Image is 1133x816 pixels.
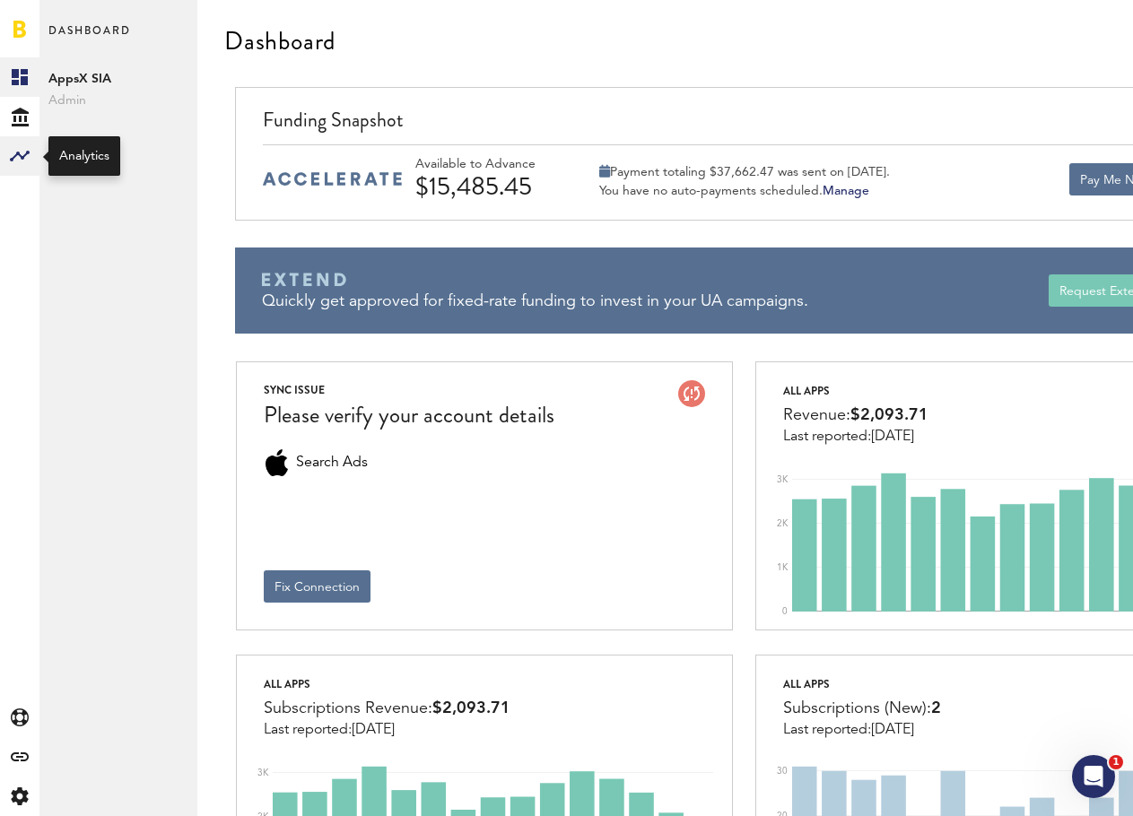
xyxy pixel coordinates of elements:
[678,380,705,407] img: account-issue.svg
[415,172,586,201] div: $15,485.45
[599,164,890,180] div: Payment totaling $37,662.47 was sent on [DATE].
[262,273,346,287] img: Braavo Extend
[783,695,941,722] div: Subscriptions (New):
[1072,755,1115,798] iframe: Intercom live chat
[782,607,788,616] text: 0
[59,147,109,165] div: Analytics
[415,157,586,172] div: Available to Advance
[48,20,131,57] span: Dashboard
[264,695,510,722] div: Subscriptions Revenue:
[599,183,890,199] div: You have no auto-payments scheduled.
[224,27,336,56] div: Dashboard
[777,475,789,484] text: 3K
[262,291,1050,313] div: Quickly get approved for fixed-rate funding to invest in your UA campaigns.
[263,172,402,186] img: accelerate-medium-blue-logo.svg
[48,68,188,90] span: AppsX SIA
[783,402,928,429] div: Revenue:
[931,700,941,716] span: 2
[432,700,510,716] span: $2,093.71
[264,380,554,400] div: SYNC ISSUE
[823,185,869,197] a: Manage
[257,768,269,777] text: 3K
[783,722,941,738] div: Last reported:
[783,673,941,695] div: All apps
[871,723,914,737] span: [DATE]
[783,380,928,402] div: All apps
[777,563,789,572] text: 1K
[783,429,928,445] div: Last reported:
[850,407,928,423] span: $2,093.71
[1109,755,1123,769] span: 1
[264,570,370,603] button: Fix Connection
[777,519,789,528] text: 2K
[264,722,510,738] div: Last reported:
[352,723,395,737] span: [DATE]
[264,449,291,476] div: Search Ads
[131,13,196,29] span: Support
[871,430,914,444] span: [DATE]
[264,673,510,695] div: All apps
[777,767,788,776] text: 30
[296,449,368,476] span: Search Ads
[264,400,554,431] div: Please verify your account details
[48,90,188,111] span: Admin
